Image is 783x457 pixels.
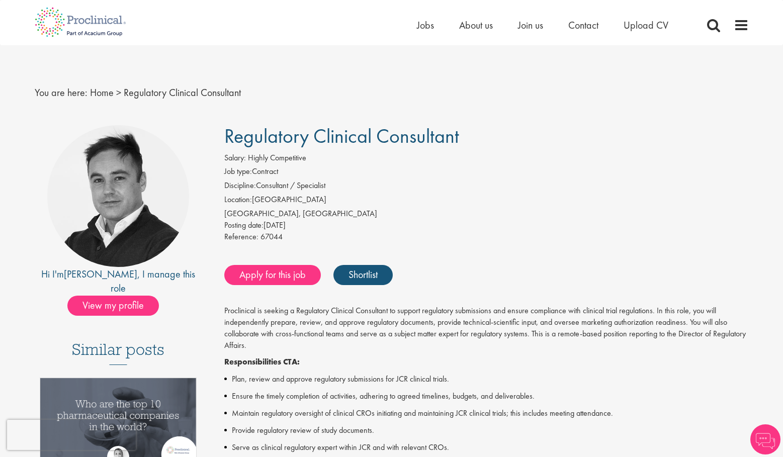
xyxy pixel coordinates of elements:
li: Consultant / Specialist [224,180,749,194]
a: Shortlist [333,265,393,285]
a: Upload CV [624,19,668,32]
a: Join us [518,19,543,32]
h3: Similar posts [72,341,164,365]
a: Apply for this job [224,265,321,285]
p: Proclinical is seeking a Regulatory Clinical Consultant to support regulatory submissions and ens... [224,305,749,351]
li: Maintain regulatory oversight of clinical CROs initiating and maintaining JCR clinical trials; th... [224,407,749,419]
div: Hi I'm , I manage this role [35,267,202,296]
a: breadcrumb link [90,86,114,99]
span: Highly Competitive [248,152,306,163]
div: [DATE] [224,220,749,231]
strong: Responsibilities CTA: [224,356,300,367]
label: Salary: [224,152,246,164]
span: > [116,86,121,99]
span: Regulatory Clinical Consultant [224,123,459,149]
label: Job type: [224,166,252,177]
a: Jobs [417,19,434,32]
li: Plan, review and approve regulatory submissions for JCR clinical trials. [224,373,749,385]
li: Ensure the timely completion of activities, adhering to agreed timelines, budgets, and deliverables. [224,390,749,402]
label: Discipline: [224,180,256,192]
img: Chatbot [750,424,780,454]
a: View my profile [67,298,169,311]
li: Serve as clinical regulatory expert within JCR and with relevant CROs. [224,441,749,453]
a: About us [459,19,493,32]
li: Contract [224,166,749,180]
span: 67044 [260,231,283,242]
span: Posting date: [224,220,264,230]
a: Contact [568,19,598,32]
span: You are here: [35,86,88,99]
label: Reference: [224,231,258,243]
span: View my profile [67,296,159,316]
iframe: reCAPTCHA [7,420,136,450]
img: imeage of recruiter Peter Duvall [47,125,189,267]
li: [GEOGRAPHIC_DATA] [224,194,749,208]
span: Regulatory Clinical Consultant [124,86,241,99]
label: Location: [224,194,252,206]
li: Provide regulatory review of study documents. [224,424,749,436]
a: [PERSON_NAME] [64,267,137,281]
div: [GEOGRAPHIC_DATA], [GEOGRAPHIC_DATA] [224,208,749,220]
